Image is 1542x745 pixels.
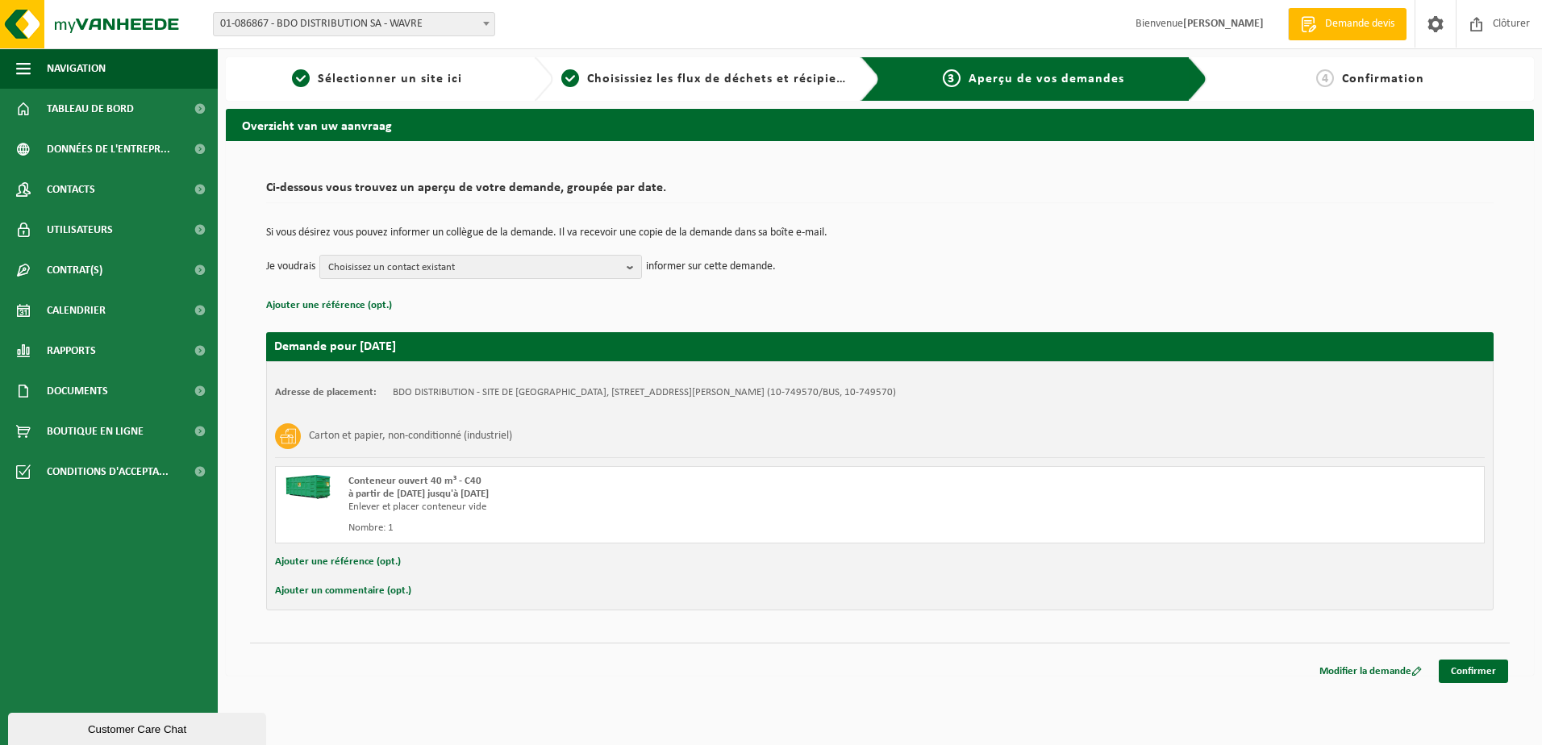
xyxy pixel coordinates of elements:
[328,256,620,280] span: Choisissez un contact existant
[47,452,169,492] span: Conditions d'accepta...
[284,475,332,499] img: HK-XC-40-GN-00.png
[47,331,96,371] span: Rapports
[1183,18,1264,30] strong: [PERSON_NAME]
[213,12,495,36] span: 01-086867 - BDO DISTRIBUTION SA - WAVRE
[275,581,411,601] button: Ajouter un commentaire (opt.)
[393,386,896,399] td: BDO DISTRIBUTION - SITE DE [GEOGRAPHIC_DATA], [STREET_ADDRESS][PERSON_NAME] (10-749570/BUS, 10-74...
[275,551,401,572] button: Ajouter une référence (opt.)
[348,476,481,486] span: Conteneur ouvert 40 m³ - C40
[348,489,489,499] strong: à partir de [DATE] jusqu'à [DATE]
[47,89,134,129] span: Tableau de bord
[1307,660,1434,683] a: Modifier la demande
[47,169,95,210] span: Contacts
[943,69,961,87] span: 3
[318,73,462,85] span: Sélectionner un site ici
[274,340,396,353] strong: Demande pour [DATE]
[646,255,776,279] p: informer sur cette demande.
[47,250,102,290] span: Contrat(s)
[292,69,310,87] span: 1
[561,69,848,89] a: 2Choisissiez les flux de déchets et récipients
[1316,69,1334,87] span: 4
[47,129,170,169] span: Données de l'entrepr...
[47,290,106,331] span: Calendrier
[8,710,269,745] iframe: chat widget
[1439,660,1508,683] a: Confirmer
[561,69,579,87] span: 2
[47,48,106,89] span: Navigation
[348,501,944,514] div: Enlever et placer conteneur vide
[275,387,377,397] strong: Adresse de placement:
[266,227,1494,239] p: Si vous désirez vous pouvez informer un collègue de la demande. Il va recevoir une copie de la de...
[1342,73,1424,85] span: Confirmation
[226,109,1534,140] h2: Overzicht van uw aanvraag
[234,69,521,89] a: 1Sélectionner un site ici
[266,295,392,316] button: Ajouter une référence (opt.)
[47,411,144,452] span: Boutique en ligne
[969,73,1124,85] span: Aperçu de vos demandes
[266,181,1494,203] h2: Ci-dessous vous trouvez un aperçu de votre demande, groupée par date.
[348,522,944,535] div: Nombre: 1
[47,210,113,250] span: Utilisateurs
[47,371,108,411] span: Documents
[1288,8,1407,40] a: Demande devis
[266,255,315,279] p: Je voudrais
[587,73,856,85] span: Choisissiez les flux de déchets et récipients
[319,255,642,279] button: Choisissez un contact existant
[214,13,494,35] span: 01-086867 - BDO DISTRIBUTION SA - WAVRE
[309,423,512,449] h3: Carton et papier, non-conditionné (industriel)
[1321,16,1398,32] span: Demande devis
